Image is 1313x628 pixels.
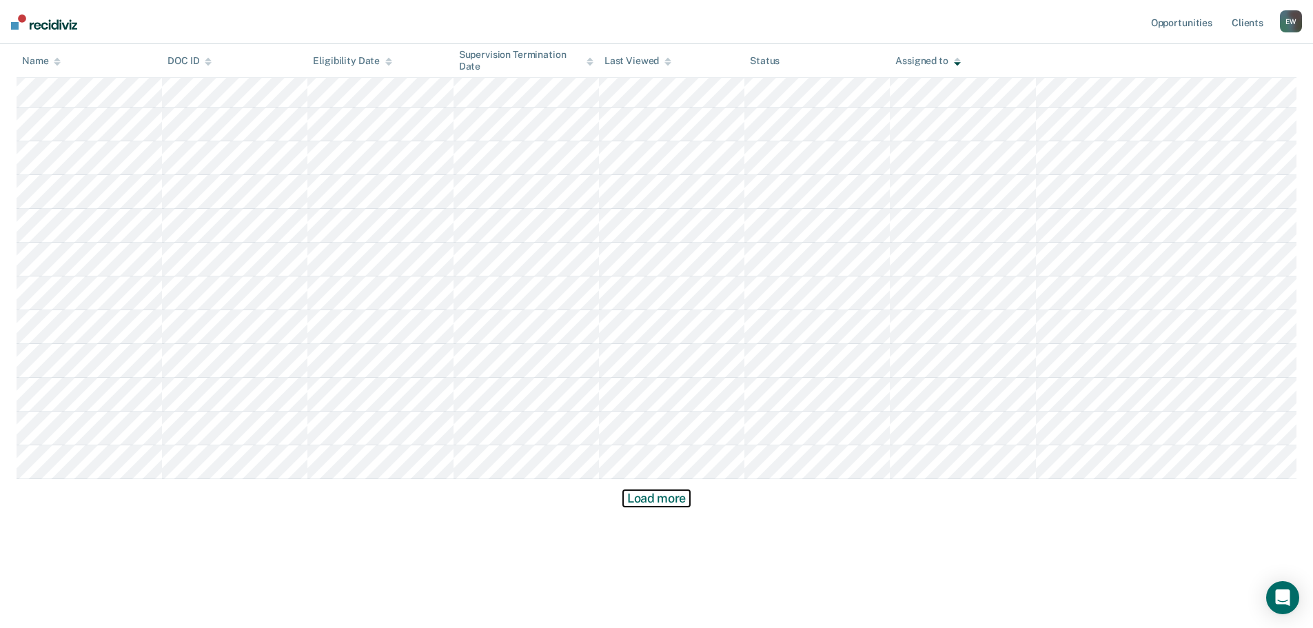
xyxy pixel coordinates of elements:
div: Assigned to [895,55,960,67]
button: Load more [623,490,690,507]
img: Recidiviz [11,14,77,30]
div: Status [750,55,780,67]
div: Supervision Termination Date [459,49,593,72]
div: DOC ID [167,55,212,67]
div: Last Viewed [604,55,671,67]
div: Name [22,55,61,67]
div: Open Intercom Messenger [1266,581,1299,614]
button: EW [1280,10,1302,32]
div: Eligibility Date [313,55,392,67]
div: E W [1280,10,1302,32]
